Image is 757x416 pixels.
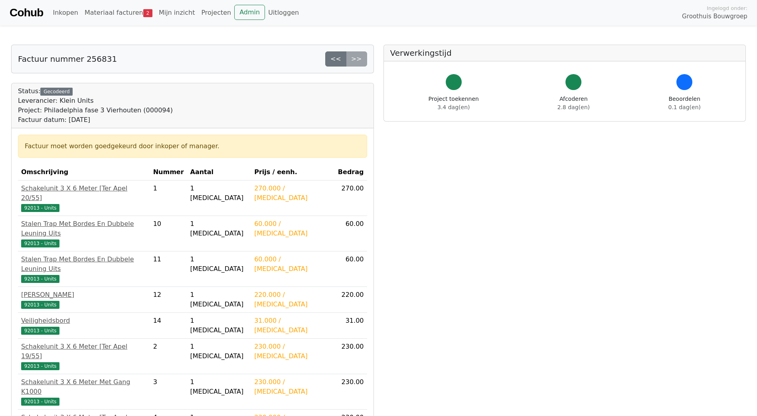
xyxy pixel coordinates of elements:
[190,255,248,274] div: 1 [MEDICAL_DATA]
[21,184,147,212] a: Schakelunit 3 X 6 Meter [Ter Apel 20/55]92013 - Units
[21,239,59,247] span: 92013 - Units
[156,5,198,21] a: Mijn inzicht
[325,51,346,67] a: <<
[198,5,234,21] a: Projecten
[21,377,147,406] a: Schakelunit 3 X 6 Meter Met Gang K100092013 - Units
[21,219,147,248] a: Stalen Trap Met Bordes En Dubbele Leuning Uits92013 - Units
[707,4,747,12] span: Ingelogd onder:
[150,339,187,374] td: 2
[254,184,331,203] div: 270.000 / [MEDICAL_DATA]
[18,164,150,181] th: Omschrijving
[190,377,248,396] div: 1 [MEDICAL_DATA]
[190,184,248,203] div: 1 [MEDICAL_DATA]
[254,290,331,309] div: 220.000 / [MEDICAL_DATA]
[18,54,117,64] h5: Factuur nummer 256831
[21,204,59,212] span: 92013 - Units
[251,164,334,181] th: Prijs / eenh.
[254,377,331,396] div: 230.000 / [MEDICAL_DATA]
[21,290,147,309] a: [PERSON_NAME]92013 - Units
[143,9,152,17] span: 2
[10,3,43,22] a: Cohub
[21,316,147,335] a: Veiligheidsbord92013 - Units
[190,316,248,335] div: 1 [MEDICAL_DATA]
[21,184,147,203] div: Schakelunit 3 X 6 Meter [Ter Apel 20/55]
[81,5,156,21] a: Materiaal facturen2
[334,216,367,251] td: 60.00
[334,181,367,216] td: 270.00
[21,219,147,238] div: Stalen Trap Met Bordes En Dubbele Leuning Uits
[150,251,187,287] td: 11
[190,290,248,309] div: 1 [MEDICAL_DATA]
[190,219,248,238] div: 1 [MEDICAL_DATA]
[187,164,251,181] th: Aantal
[254,342,331,361] div: 230.000 / [MEDICAL_DATA]
[18,96,173,106] div: Leverancier: Klein Units
[557,104,590,110] span: 2.8 dag(en)
[334,164,367,181] th: Bedrag
[668,95,701,112] div: Beoordelen
[21,275,59,283] span: 92013 - Units
[265,5,302,21] a: Uitloggen
[429,95,479,112] div: Project toekennen
[49,5,81,21] a: Inkopen
[25,141,360,151] div: Factuur moet worden goedgekeurd door inkoper of manager.
[190,342,248,361] div: 1 [MEDICAL_DATA]
[254,316,331,335] div: 31.000 / [MEDICAL_DATA]
[437,104,470,110] span: 3.4 dag(en)
[150,181,187,216] td: 1
[18,106,173,115] div: Project: Philadelphia fase 3 Vierhouten (000094)
[234,5,265,20] a: Admin
[21,316,147,326] div: Veiligheidsbord
[334,374,367,410] td: 230.00
[21,301,59,309] span: 92013 - Units
[21,255,147,283] a: Stalen Trap Met Bordes En Dubbele Leuning Uits92013 - Units
[21,377,147,396] div: Schakelunit 3 X 6 Meter Met Gang K1000
[40,88,73,96] div: Gecodeerd
[390,48,739,58] h5: Verwerkingstijd
[334,287,367,313] td: 220.00
[254,255,331,274] div: 60.000 / [MEDICAL_DATA]
[557,95,590,112] div: Afcoderen
[21,398,59,406] span: 92013 - Units
[150,287,187,313] td: 12
[254,219,331,238] div: 60.000 / [MEDICAL_DATA]
[334,251,367,287] td: 60.00
[150,164,187,181] th: Nummer
[21,342,147,371] a: Schakelunit 3 X 6 Meter [Ter Apel 19/55]92013 - Units
[21,255,147,274] div: Stalen Trap Met Bordes En Dubbele Leuning Uits
[150,374,187,410] td: 3
[150,313,187,339] td: 14
[21,342,147,361] div: Schakelunit 3 X 6 Meter [Ter Apel 19/55]
[150,216,187,251] td: 10
[668,104,701,110] span: 0.1 dag(en)
[18,115,173,125] div: Factuur datum: [DATE]
[18,86,173,125] div: Status:
[334,313,367,339] td: 31.00
[334,339,367,374] td: 230.00
[21,290,147,300] div: [PERSON_NAME]
[682,12,747,21] span: Groothuis Bouwgroep
[21,362,59,370] span: 92013 - Units
[21,327,59,335] span: 92013 - Units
